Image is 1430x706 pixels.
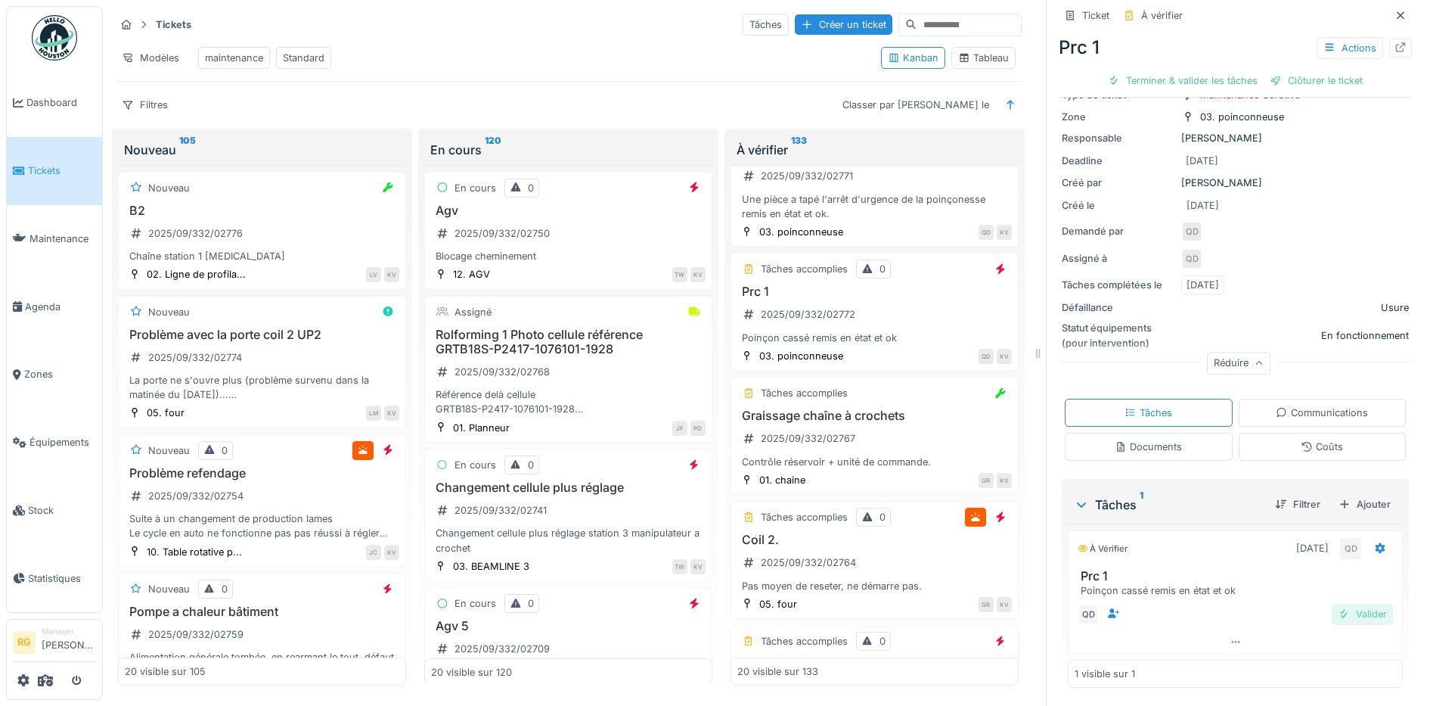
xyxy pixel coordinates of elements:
div: LM [366,406,381,421]
div: KV [384,545,399,560]
div: Tâches [1074,496,1263,514]
div: 0 [528,181,534,195]
div: Terminer & valider les tâches [1102,70,1264,91]
div: 0 [528,458,534,472]
h3: Problème avec la porte coil 2 UP2 [125,328,399,342]
div: 2025/09/332/02772 [761,307,855,322]
div: Tâches [1124,406,1172,420]
h3: Magasin à sticks. [737,657,1012,671]
div: KV [384,267,399,282]
span: Agenda [25,300,96,314]
span: Tickets [28,163,96,178]
h3: Prc 1 [1081,569,1396,583]
a: Stock [7,477,102,545]
div: KV [690,559,706,574]
div: 0 [879,262,886,276]
div: KV [690,267,706,282]
div: Nouveau [148,443,190,458]
h3: Rolforming 1 Photo cellule référence GRTB18S-P2417-1076101-1928 [431,328,706,356]
div: [DATE] [1186,154,1218,168]
div: Kanban [888,51,938,65]
span: Dashboard [26,95,96,110]
div: Ticket [1082,8,1109,23]
div: Manager [42,626,96,637]
strong: Tickets [150,17,197,32]
div: QD [1078,604,1099,625]
span: Zones [24,367,96,381]
li: [PERSON_NAME] [42,626,96,658]
li: RG [13,631,36,654]
div: 02. Ligne de profila... [147,267,246,281]
div: 0 [222,443,228,458]
div: 2025/09/332/02768 [454,365,550,379]
div: Créé le [1062,198,1175,213]
div: En cours [454,181,496,195]
div: [DATE] [1186,278,1219,292]
div: À vérifier [1078,543,1128,555]
div: 12. AGV [453,267,490,281]
div: Prc 1 [1059,34,1412,61]
div: GR [979,597,994,612]
h3: B2 [125,204,399,218]
div: [DATE] [1186,198,1219,213]
sup: 105 [179,141,196,159]
div: KV [997,473,1012,488]
div: 05. four [759,597,797,611]
div: 2025/09/332/02750 [454,226,550,241]
div: TW [672,267,687,282]
div: À vérifier [1141,8,1183,23]
div: 2025/09/332/02776 [148,226,243,241]
a: Tickets [7,137,102,205]
div: KV [997,349,1012,364]
div: Réduire [1207,353,1270,375]
div: 0 [528,596,534,611]
div: 05. four [147,406,185,420]
div: En cours [454,596,496,611]
span: Équipements [29,435,96,449]
div: QD [979,349,994,364]
h3: Prc 1 [737,285,1012,299]
div: Une pièce a tapé l'arrêt d'urgence de la poinçonesse remis en état et ok. [737,192,1012,221]
div: 03. poinconneuse [759,349,843,363]
div: QD [1340,538,1361,559]
div: Statut équipements (pour intervention) [1062,321,1175,350]
div: À vérifier [737,141,1013,159]
div: Créé par [1062,176,1175,190]
a: Dashboard [7,69,102,137]
div: Assigné à [1062,251,1175,266]
div: Standard [283,51,324,65]
div: QD [979,225,994,240]
div: 2025/09/332/02774 [148,350,242,365]
div: [DATE] [1296,541,1329,555]
div: Nouveau [148,305,190,319]
h3: Pompe a chaleur bâtiment [125,605,399,619]
a: Zones [7,341,102,409]
div: KV [384,406,399,421]
div: 0 [879,634,886,648]
div: Assigné [454,305,492,319]
div: 2025/09/332/02759 [148,627,244,642]
div: Tâches [743,14,789,36]
div: 20 visible sur 133 [737,664,818,679]
div: 0 [222,582,228,596]
div: Modèles [115,47,186,69]
div: QD [1181,248,1202,269]
div: Tâches accomplies [761,262,848,276]
div: 03. BEAMLINE 3 [453,559,529,574]
div: 0 [879,510,886,524]
div: Communications [1276,406,1368,420]
div: KV [997,225,1012,240]
div: Blocage cheminement [431,249,706,263]
div: QD [1181,221,1202,242]
div: [PERSON_NAME] [1062,131,1409,145]
div: Tâches complétées le [1062,278,1175,292]
div: maintenance [205,51,263,65]
sup: 1 [1140,496,1143,514]
div: Nouveau [148,181,190,195]
div: Zone [1062,110,1175,124]
div: Tâches accomplies [761,386,848,400]
h3: Agv [431,204,706,218]
div: PD [690,421,706,436]
div: Changement cellule plus réglage station 3 manipulateur a crochet [431,526,706,555]
div: 2025/09/332/02767 [761,431,855,446]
